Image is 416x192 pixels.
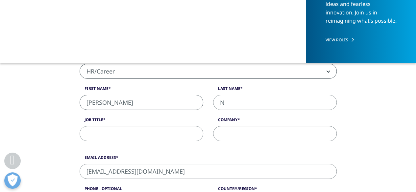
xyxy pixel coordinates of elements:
a: VIEW ROLES [326,37,397,43]
label: Company [213,117,337,126]
label: Last Name [213,86,337,95]
span: HR/Career [80,64,336,79]
label: First Name [80,86,203,95]
span: HR/Career [80,64,337,79]
label: Email Address [80,155,337,164]
button: Open Preferences [4,172,21,189]
label: Job Title [80,117,203,126]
